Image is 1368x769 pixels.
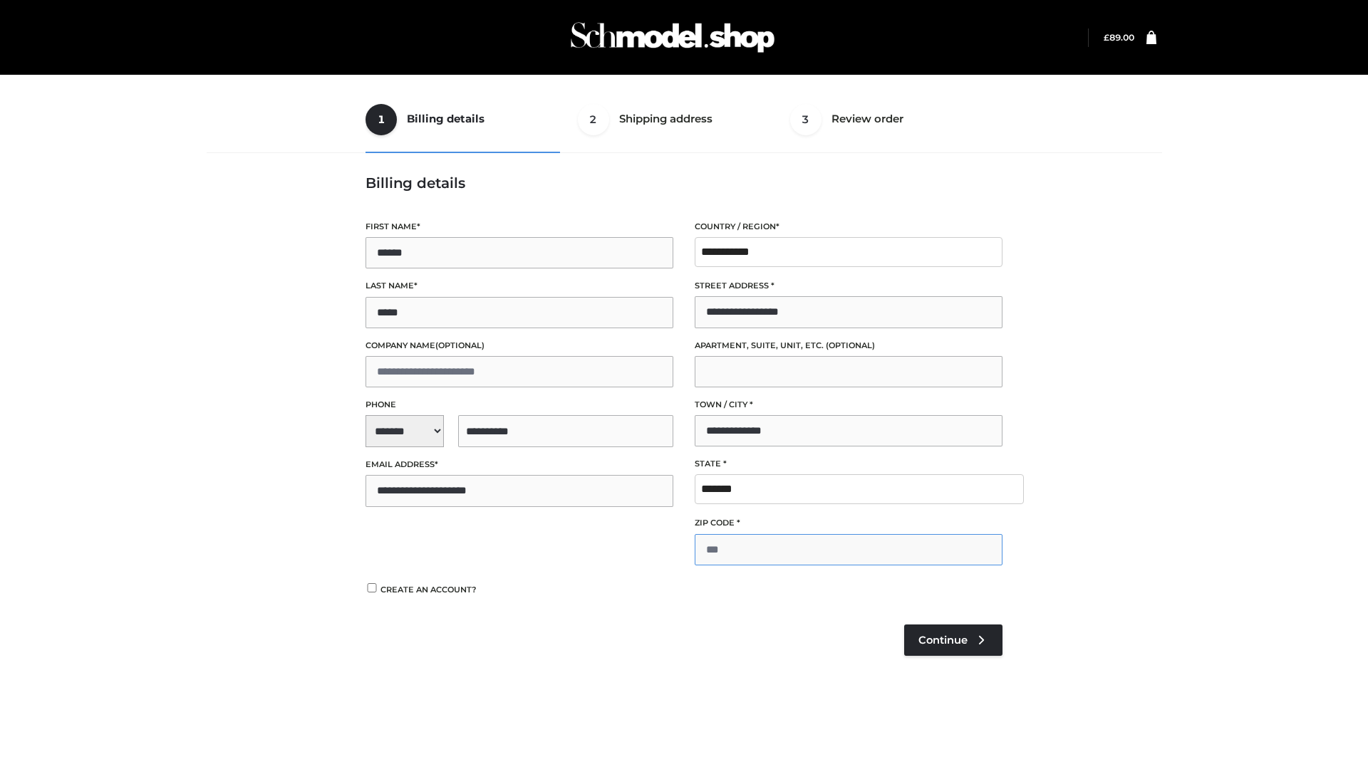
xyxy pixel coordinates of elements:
a: Continue [904,624,1002,656]
span: (optional) [826,340,875,350]
span: Continue [918,634,968,647]
input: Create an account? [366,583,378,592]
label: First name [366,220,673,234]
label: Company name [366,339,673,352]
span: £ [1104,32,1109,43]
span: Create an account? [380,585,477,595]
label: Country / Region [695,220,1002,234]
label: Town / City [695,398,1002,412]
label: Email address [366,458,673,471]
label: Last name [366,279,673,293]
a: £89.00 [1104,32,1134,43]
bdi: 89.00 [1104,32,1134,43]
label: Street address [695,279,1002,293]
img: Schmodel Admin 964 [566,9,779,66]
label: Apartment, suite, unit, etc. [695,339,1002,352]
label: Phone [366,398,673,412]
label: State [695,457,1002,471]
label: ZIP Code [695,516,1002,530]
h3: Billing details [366,174,1002,192]
span: (optional) [435,340,484,350]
